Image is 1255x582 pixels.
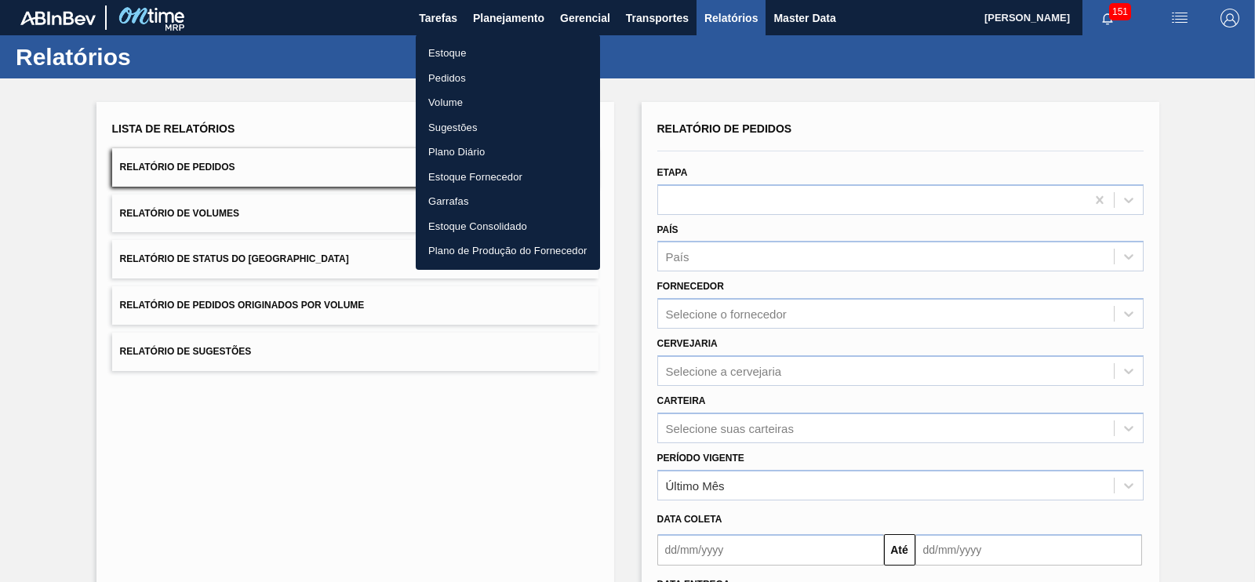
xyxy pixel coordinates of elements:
a: Volume [416,90,600,115]
a: Pedidos [416,66,600,91]
a: Garrafas [416,189,600,214]
a: Estoque [416,41,600,66]
a: Estoque Consolidado [416,214,600,239]
a: Plano Diário [416,140,600,165]
a: Sugestões [416,115,600,140]
a: Plano de Produção do Fornecedor [416,238,600,264]
a: Estoque Fornecedor [416,165,600,190]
